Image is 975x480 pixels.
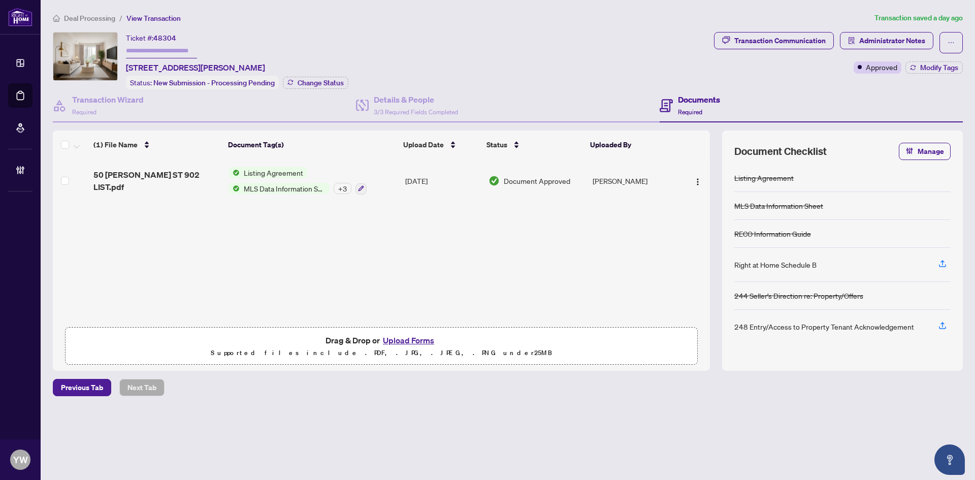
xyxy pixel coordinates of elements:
[899,143,951,160] button: Manage
[380,334,437,347] button: Upload Forms
[53,15,60,22] span: home
[72,347,691,359] p: Supported files include .PDF, .JPG, .JPEG, .PNG under 25 MB
[734,33,826,49] div: Transaction Communication
[89,131,224,159] th: (1) File Name
[224,131,399,159] th: Document Tag(s)
[399,131,482,159] th: Upload Date
[374,93,458,106] h4: Details & People
[240,183,330,194] span: MLS Data Information Sheet
[918,143,944,159] span: Manage
[153,78,275,87] span: New Submission - Processing Pending
[486,139,507,150] span: Status
[334,183,351,194] div: + 3
[920,64,958,71] span: Modify Tags
[678,108,702,116] span: Required
[66,328,697,365] span: Drag & Drop orUpload FormsSupported files include .PDF, .JPG, .JPEG, .PNG under25MB
[374,108,458,116] span: 3/3 Required Fields Completed
[403,139,444,150] span: Upload Date
[482,131,586,159] th: Status
[948,39,955,46] span: ellipsis
[734,172,794,183] div: Listing Agreement
[93,169,220,193] span: 50 [PERSON_NAME] ST 902 LIST.pdf
[153,34,176,43] span: 48304
[119,12,122,24] li: /
[905,61,963,74] button: Modify Tags
[489,175,500,186] img: Document Status
[734,144,827,158] span: Document Checklist
[64,14,115,23] span: Deal Processing
[126,76,279,89] div: Status:
[586,131,677,159] th: Uploaded By
[734,200,823,211] div: MLS Data Information Sheet
[240,167,307,178] span: Listing Agreement
[72,93,144,106] h4: Transaction Wizard
[874,12,963,24] article: Transaction saved a day ago
[119,379,165,396] button: Next Tab
[298,79,344,86] span: Change Status
[734,259,817,270] div: Right at Home Schedule B
[93,139,138,150] span: (1) File Name
[934,444,965,475] button: Open asap
[714,32,834,49] button: Transaction Communication
[126,14,181,23] span: View Transaction
[53,33,117,80] img: IMG-C12322293_1.jpg
[848,37,855,44] span: solution
[126,61,265,74] span: [STREET_ADDRESS][PERSON_NAME]
[61,379,103,396] span: Previous Tab
[866,61,897,73] span: Approved
[326,334,437,347] span: Drag & Drop or
[229,183,240,194] img: Status Icon
[694,178,702,186] img: Logo
[840,32,933,49] button: Administrator Notes
[678,93,720,106] h4: Documents
[13,453,28,467] span: YW
[734,228,811,239] div: RECO Information Guide
[690,173,706,189] button: Logo
[734,290,863,301] div: 244 Seller’s Direction re: Property/Offers
[734,321,914,332] div: 248 Entry/Access to Property Tenant Acknowledgement
[283,77,348,89] button: Change Status
[229,167,367,195] button: Status IconListing AgreementStatus IconMLS Data Information Sheet+3
[229,167,240,178] img: Status Icon
[401,159,484,203] td: [DATE]
[126,32,176,44] div: Ticket #:
[589,159,680,203] td: [PERSON_NAME]
[504,175,570,186] span: Document Approved
[859,33,925,49] span: Administrator Notes
[8,8,32,26] img: logo
[53,379,111,396] button: Previous Tab
[72,108,96,116] span: Required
